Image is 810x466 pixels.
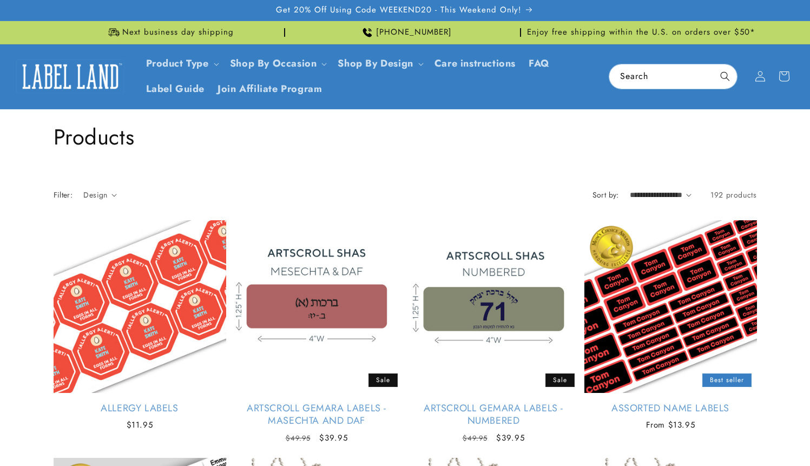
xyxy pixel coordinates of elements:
[218,83,322,95] span: Join Affiliate Program
[376,27,452,38] span: [PHONE_NUMBER]
[230,57,317,70] span: Shop By Occasion
[331,51,427,76] summary: Shop By Design
[522,51,556,76] a: FAQ
[146,83,205,95] span: Label Guide
[211,76,328,102] a: Join Affiliate Program
[525,21,757,44] div: Announcement
[12,56,129,97] a: Label Land
[140,76,212,102] a: Label Guide
[713,64,737,88] button: Search
[527,27,755,38] span: Enjoy free shipping within the U.S. on orders over $50*
[54,402,226,415] a: Allergy Labels
[146,56,209,70] a: Product Type
[122,27,234,38] span: Next business day shipping
[231,402,403,428] a: Artscroll Gemara Labels - Masechta and Daf
[289,21,521,44] div: Announcement
[223,51,332,76] summary: Shop By Occasion
[276,5,522,16] span: Get 20% Off Using Code WEEKEND20 - This Weekend Only!
[710,189,756,200] span: 192 products
[434,57,516,70] span: Care instructions
[83,189,117,201] summary: Design (0 selected)
[592,189,619,200] label: Sort by:
[407,402,580,428] a: Artscroll Gemara Labels - Numbered
[584,402,757,415] a: Assorted Name Labels
[54,21,285,44] div: Announcement
[529,57,550,70] span: FAQ
[428,51,522,76] a: Care instructions
[16,60,124,93] img: Label Land
[338,56,413,70] a: Shop By Design
[83,189,107,200] span: Design
[140,51,223,76] summary: Product Type
[54,189,73,201] h2: Filter:
[54,123,757,151] h1: Products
